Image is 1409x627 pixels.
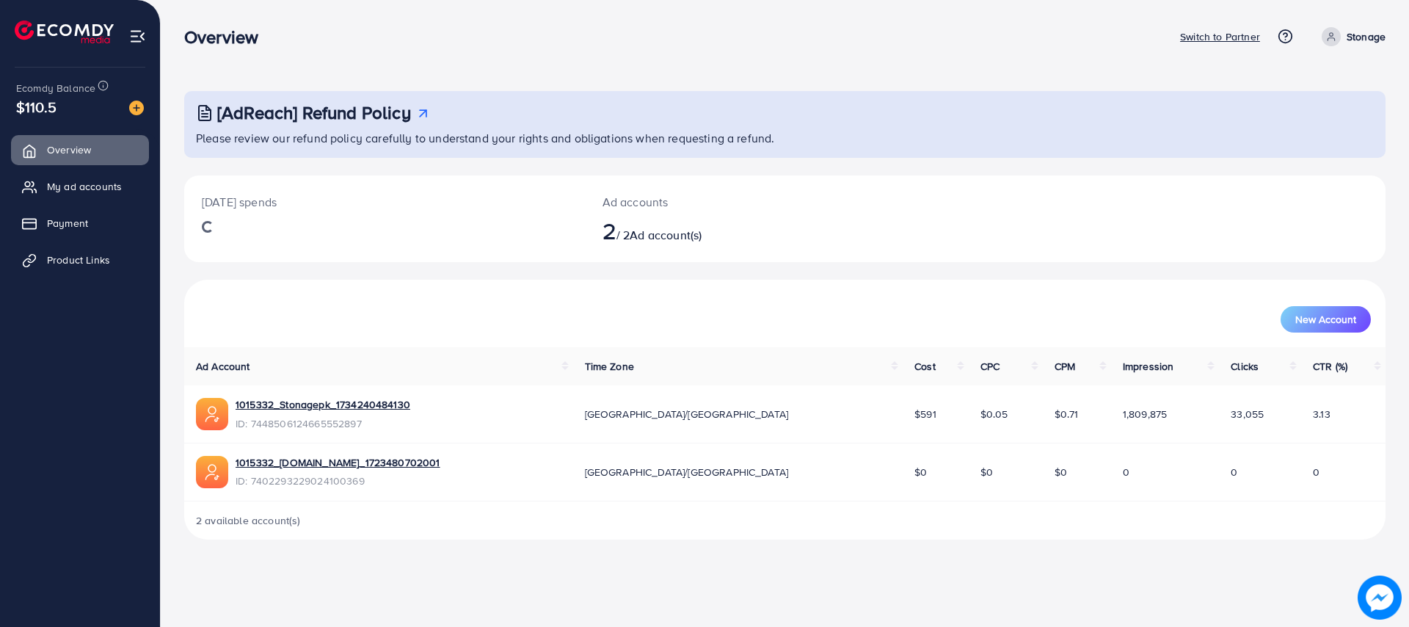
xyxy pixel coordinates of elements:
[1055,407,1078,421] span: $0.71
[585,407,789,421] span: [GEOGRAPHIC_DATA]/[GEOGRAPHIC_DATA]
[47,216,88,231] span: Payment
[11,245,149,275] a: Product Links
[980,407,1008,421] span: $0.05
[47,179,122,194] span: My ad accounts
[47,253,110,267] span: Product Links
[1180,28,1260,46] p: Switch to Partner
[196,398,228,430] img: ic-ads-acc.e4c84228.svg
[184,26,270,48] h3: Overview
[196,513,301,528] span: 2 available account(s)
[980,359,1000,374] span: CPC
[11,172,149,201] a: My ad accounts
[914,407,936,421] span: $591
[15,21,114,43] img: logo
[16,96,57,117] span: $110.5
[129,28,146,45] img: menu
[1123,359,1174,374] span: Impression
[630,227,702,243] span: Ad account(s)
[1313,407,1330,421] span: 3.13
[602,193,867,211] p: Ad accounts
[1281,306,1371,333] button: New Account
[16,81,95,95] span: Ecomdy Balance
[1231,359,1259,374] span: Clicks
[236,416,410,431] span: ID: 7448506124665552897
[196,456,228,488] img: ic-ads-acc.e4c84228.svg
[914,465,927,479] span: $0
[196,359,250,374] span: Ad Account
[236,474,440,488] span: ID: 7402293229024100369
[1347,28,1386,46] p: Stonage
[11,209,149,238] a: Payment
[236,397,410,412] a: 1015332_Stonagepk_1734240484130
[129,101,144,115] img: image
[1313,465,1319,479] span: 0
[217,102,411,123] h3: [AdReach] Refund Policy
[602,214,616,247] span: 2
[1055,465,1067,479] span: $0
[1123,465,1129,479] span: 0
[585,359,634,374] span: Time Zone
[1231,465,1237,479] span: 0
[1123,407,1167,421] span: 1,809,875
[202,193,567,211] p: [DATE] spends
[1231,407,1264,421] span: 33,055
[11,135,149,164] a: Overview
[1055,359,1075,374] span: CPM
[914,359,936,374] span: Cost
[196,129,1377,147] p: Please review our refund policy carefully to understand your rights and obligations when requesti...
[1316,27,1386,46] a: Stonage
[47,142,91,157] span: Overview
[1358,576,1402,620] img: image
[1313,359,1347,374] span: CTR (%)
[1295,314,1356,325] span: New Account
[980,465,993,479] span: $0
[585,465,789,479] span: [GEOGRAPHIC_DATA]/[GEOGRAPHIC_DATA]
[602,217,867,244] h2: / 2
[236,455,440,470] a: 1015332_[DOMAIN_NAME]_1723480702001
